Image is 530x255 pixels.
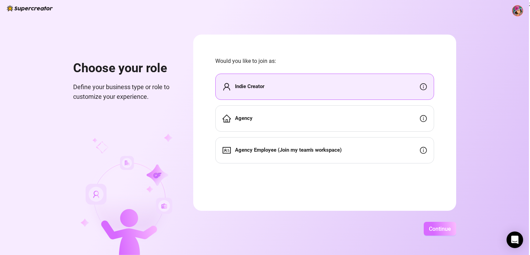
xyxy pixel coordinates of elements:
span: Would you like to join as: [215,57,434,65]
span: info-circle [420,83,427,90]
button: Continue [424,222,456,236]
span: Continue [429,226,451,232]
span: user [223,83,231,91]
span: idcard [223,146,231,154]
div: Open Intercom Messenger [507,232,523,248]
span: Define your business type or role to customize your experience. [73,82,177,102]
strong: Agency [235,115,253,121]
strong: Agency Employee (Join my team's workspace) [235,147,342,153]
h1: Choose your role [73,61,177,76]
span: info-circle [420,147,427,154]
strong: Indie Creator [235,83,264,89]
span: info-circle [420,115,427,122]
img: logo [7,5,53,11]
span: home [223,114,231,123]
img: ACg8ocKk7DebIhPyWaxi-VO8Oxx4Zrgg18HNlltXaZUvP63QrJ2wGPc=s96-c [512,6,523,16]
